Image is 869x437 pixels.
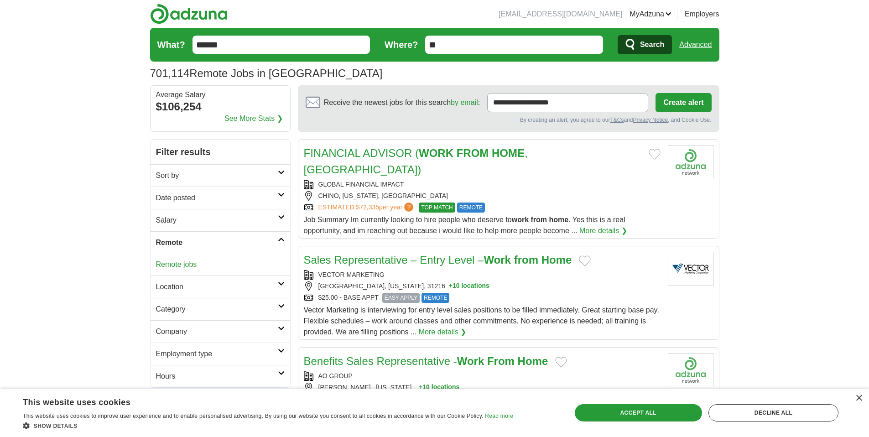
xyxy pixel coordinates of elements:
[156,349,278,359] h2: Employment type
[640,36,664,54] span: Search
[150,65,190,82] span: 701,114
[419,383,459,392] button: +10 locations
[306,116,712,124] div: By creating an alert, you agree to our and , and Cookie Use.
[318,203,416,213] a: ESTIMATED:$72,335per year?
[457,203,485,213] span: REMOTE
[23,394,490,408] div: This website uses cookies
[151,231,290,254] a: Remote
[324,97,480,108] span: Receive the newest jobs for this search :
[457,147,489,159] strong: FROM
[484,254,511,266] strong: Work
[449,281,489,291] button: +10 locations
[421,293,449,303] span: REMOTE
[419,383,422,392] span: +
[151,187,290,209] a: Date posted
[157,38,185,52] label: What?
[419,203,455,213] span: TOP MATCH
[541,254,572,266] strong: Home
[356,203,379,211] span: $72,335
[579,225,627,236] a: More details ❯
[668,252,713,286] img: Vector Marketing logo
[151,298,290,320] a: Category
[668,145,713,179] img: Company logo
[156,215,278,226] h2: Salary
[708,404,838,421] div: Decline all
[499,9,622,20] li: [EMAIL_ADDRESS][DOMAIN_NAME]
[514,254,538,266] strong: from
[685,9,719,20] a: Employers
[151,343,290,365] a: Employment type
[151,164,290,187] a: Sort by
[151,320,290,343] a: Company
[610,117,624,123] a: T&Cs
[492,147,525,159] strong: HOME
[156,304,278,315] h2: Category
[304,371,661,381] div: AO GROUP
[485,413,513,419] a: Read more, opens a new window
[304,306,659,336] span: Vector Marketing is interviewing for entry level sales positions to be filled immediately. Great ...
[579,255,591,266] button: Add to favorite jobs
[668,353,713,387] img: Company logo
[404,203,413,212] span: ?
[855,395,862,402] div: Close
[304,281,661,291] div: [GEOGRAPHIC_DATA], [US_STATE], 31216
[385,38,418,52] label: Where?
[156,91,285,99] div: Average Salary
[156,170,278,181] h2: Sort by
[419,147,453,159] strong: WORK
[304,383,661,392] div: [PERSON_NAME] , [US_STATE] ,
[618,35,672,54] button: Search
[487,355,515,367] strong: From
[656,93,711,112] button: Create alert
[156,237,278,248] h2: Remote
[512,216,529,224] strong: work
[150,67,383,79] h1: Remote Jobs in [GEOGRAPHIC_DATA]
[304,147,528,176] a: FINANCIAL ADVISOR (WORK FROM HOME, [GEOGRAPHIC_DATA])
[224,113,283,124] a: See More Stats ❯
[304,355,548,367] a: Benefits Sales Representative -Work From Home
[304,180,661,189] div: GLOBAL FINANCIAL IMPACT
[151,365,290,387] a: Hours
[156,99,285,115] div: $106,254
[150,4,228,24] img: Adzuna logo
[151,276,290,298] a: Location
[23,413,484,419] span: This website uses cookies to improve user experience and to enable personalised advertising. By u...
[457,355,484,367] strong: Work
[451,99,478,106] a: by email
[304,254,572,266] a: Sales Representative – Entry Level –Work from Home
[151,140,290,164] h2: Filter results
[304,216,625,234] span: Job Summary Im currently looking to hire people who deserve to . Yes this is a real opportunity, ...
[449,281,453,291] span: +
[304,293,661,303] div: $25.00 - BASE APPT
[531,216,547,224] strong: from
[649,149,661,160] button: Add to favorite jobs
[555,357,567,368] button: Add to favorite jobs
[382,293,420,303] span: EASY APPLY
[34,423,78,429] span: Show details
[156,260,197,268] a: Remote jobs
[156,281,278,292] h2: Location
[156,371,278,382] h2: Hours
[156,192,278,203] h2: Date posted
[575,404,702,421] div: Accept all
[679,36,712,54] a: Advanced
[151,209,290,231] a: Salary
[518,355,548,367] strong: Home
[318,271,385,278] a: VECTOR MARKETING
[549,216,569,224] strong: home
[419,327,467,338] a: More details ❯
[630,9,671,20] a: MyAdzuna
[23,421,513,430] div: Show details
[304,191,661,201] div: CHINO, [US_STATE], [GEOGRAPHIC_DATA]
[633,117,668,123] a: Privacy Notice
[156,326,278,337] h2: Company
